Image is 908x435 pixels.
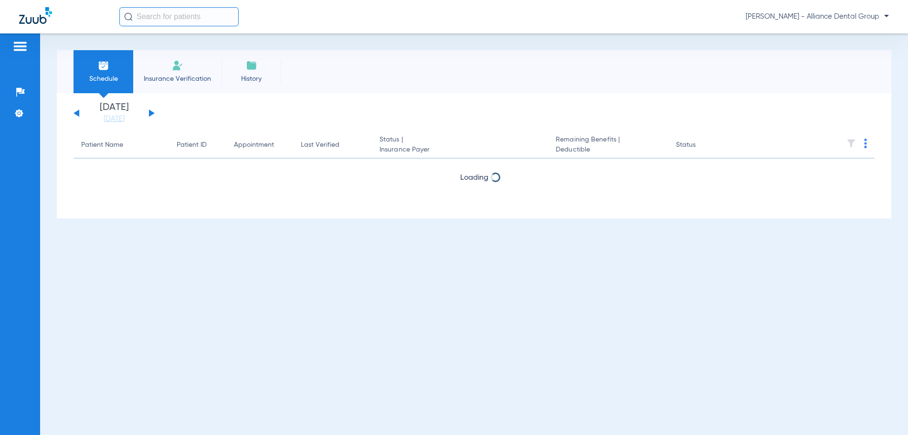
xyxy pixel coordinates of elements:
[668,132,733,159] th: Status
[81,74,126,84] span: Schedule
[177,140,207,150] div: Patient ID
[301,140,339,150] div: Last Verified
[177,140,219,150] div: Patient ID
[119,7,239,26] input: Search for patients
[234,140,285,150] div: Appointment
[301,140,364,150] div: Last Verified
[12,41,28,52] img: hamburger-icon
[864,139,867,148] img: group-dot-blue.svg
[460,174,488,182] span: Loading
[746,12,889,22] span: [PERSON_NAME] - Alliance Dental Group
[548,132,668,159] th: Remaining Benefits |
[98,60,109,71] img: Schedule
[81,140,161,150] div: Patient Name
[380,145,540,155] span: Insurance Payer
[556,145,661,155] span: Deductible
[172,60,183,71] img: Manual Insurance Verification
[229,74,274,84] span: History
[846,139,856,148] img: filter.svg
[234,140,274,150] div: Appointment
[81,140,123,150] div: Patient Name
[85,103,143,124] li: [DATE]
[246,60,257,71] img: History
[19,7,52,24] img: Zuub Logo
[124,12,133,21] img: Search Icon
[372,132,548,159] th: Status |
[85,114,143,124] a: [DATE]
[140,74,214,84] span: Insurance Verification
